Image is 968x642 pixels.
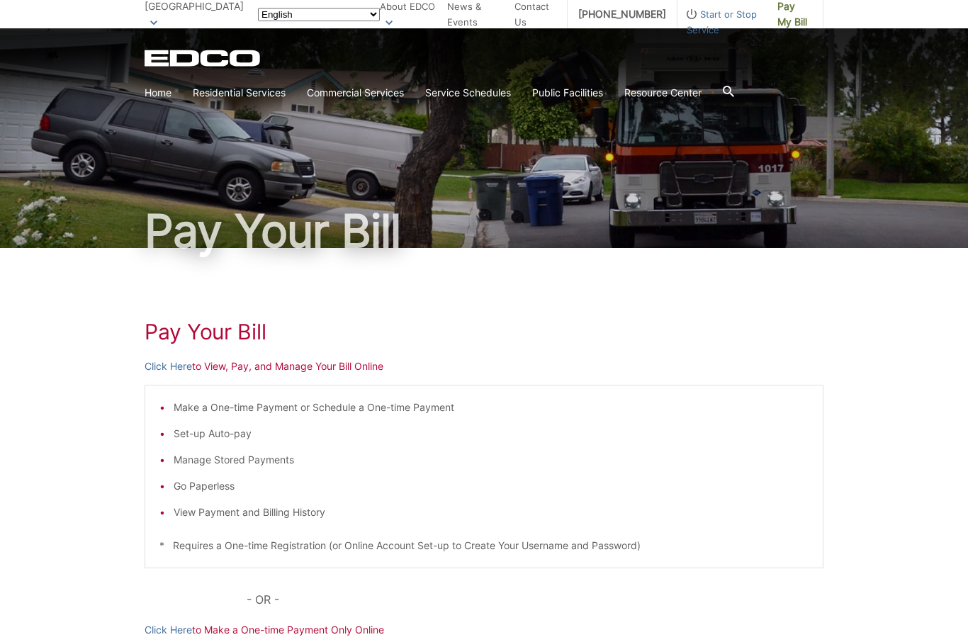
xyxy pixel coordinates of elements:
li: Go Paperless [174,478,809,494]
select: Select a language [258,8,380,21]
p: to View, Pay, and Manage Your Bill Online [145,359,823,374]
a: Service Schedules [425,85,511,101]
a: Public Facilities [532,85,603,101]
a: Resource Center [624,85,702,101]
li: Make a One-time Payment or Schedule a One-time Payment [174,400,809,415]
a: Click Here [145,359,192,374]
li: View Payment and Billing History [174,505,809,520]
a: Home [145,85,171,101]
a: EDCD logo. Return to the homepage. [145,50,262,67]
h1: Pay Your Bill [145,208,823,254]
a: Commercial Services [307,85,404,101]
li: Set-up Auto-pay [174,426,809,441]
p: - OR - [247,590,823,609]
a: Click Here [145,622,192,638]
p: * Requires a One-time Registration (or Online Account Set-up to Create Your Username and Password) [159,538,809,553]
h1: Pay Your Bill [145,319,823,344]
li: Manage Stored Payments [174,452,809,468]
p: to Make a One-time Payment Only Online [145,622,823,638]
a: Residential Services [193,85,286,101]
